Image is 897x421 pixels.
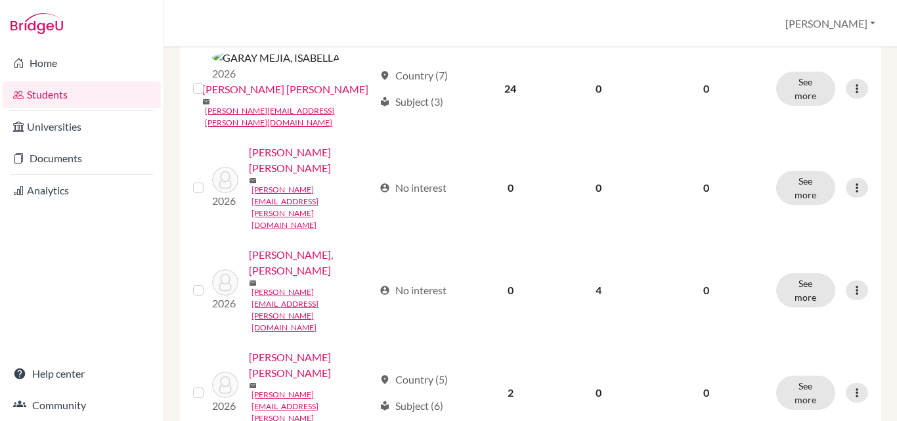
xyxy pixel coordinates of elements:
button: [PERSON_NAME] [779,11,881,36]
button: See more [776,171,835,205]
p: 0 [652,385,760,401]
a: [PERSON_NAME], [PERSON_NAME] [249,247,374,278]
img: GARAY MEJIA, ISABELLA [212,50,340,66]
p: 0 [652,282,760,298]
a: [PERSON_NAME] [PERSON_NAME] [249,349,374,381]
span: location_on [380,70,390,81]
span: mail [249,177,257,185]
a: [PERSON_NAME][EMAIL_ADDRESS][PERSON_NAME][DOMAIN_NAME] [252,286,374,334]
div: Subject (6) [380,398,443,414]
p: 0 [652,180,760,196]
button: See more [776,376,835,410]
div: No interest [380,180,447,196]
td: 0 [468,239,554,342]
span: location_on [380,374,390,385]
span: local_library [380,97,390,107]
img: GARAY MEJIA, JUAN DAVID [212,167,238,193]
td: 4 [554,239,644,342]
img: Bridge-U [11,13,63,34]
p: 2026 [212,398,238,414]
p: 0 [652,81,760,97]
a: [PERSON_NAME] [PERSON_NAME] [202,81,368,97]
div: Subject (3) [380,94,443,110]
div: Country (5) [380,372,448,388]
span: mail [249,279,257,287]
span: local_library [380,401,390,411]
a: [PERSON_NAME] [PERSON_NAME] [249,144,374,176]
span: mail [249,382,257,389]
a: Community [3,392,161,418]
a: Documents [3,145,161,171]
img: GARCES GONZALEZ, AGUSTIN [212,269,238,296]
a: Analytics [3,177,161,204]
span: account_circle [380,183,390,193]
div: Country (7) [380,68,448,83]
img: GARCIA MOLINA, SAMUEL [212,372,238,398]
td: 0 [468,137,554,239]
p: 2026 [212,66,340,81]
a: Students [3,81,161,108]
a: Help center [3,361,161,387]
button: See more [776,72,835,106]
span: mail [202,98,210,106]
div: No interest [380,282,447,298]
td: 0 [554,137,644,239]
p: 2026 [212,193,238,209]
a: [PERSON_NAME][EMAIL_ADDRESS][PERSON_NAME][DOMAIN_NAME] [205,105,374,129]
a: [PERSON_NAME][EMAIL_ADDRESS][PERSON_NAME][DOMAIN_NAME] [252,184,374,231]
a: Home [3,50,161,76]
button: See more [776,273,835,307]
p: 2026 [212,296,238,311]
td: 24 [468,41,554,137]
span: account_circle [380,285,390,296]
a: Universities [3,114,161,140]
td: 0 [554,41,644,137]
